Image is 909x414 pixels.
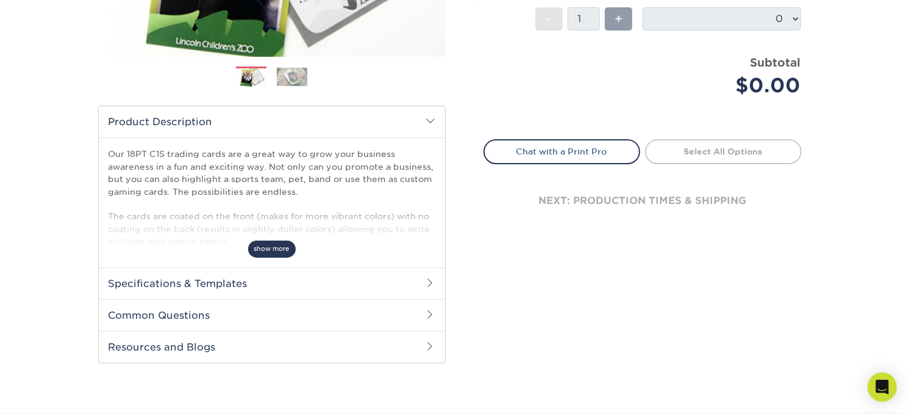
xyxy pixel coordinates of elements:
h2: Resources and Blogs [99,331,445,363]
span: + [615,10,622,28]
a: Select All Options [645,139,802,164]
img: Trading Cards 01 [236,67,266,88]
a: Chat with a Print Pro [483,139,640,164]
strong: Subtotal [750,56,801,69]
h2: Common Questions [99,299,445,331]
span: - [546,10,552,28]
p: Our 18PT C1S trading cards are a great way to grow your business awareness in a fun and exciting ... [109,148,435,247]
div: $0.00 [652,71,801,100]
span: show more [248,241,296,257]
div: Open Intercom Messenger [868,372,897,402]
h2: Specifications & Templates [99,267,445,299]
h2: Product Description [99,106,445,137]
img: Trading Cards 02 [277,68,307,86]
div: next: production times & shipping [483,164,802,238]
